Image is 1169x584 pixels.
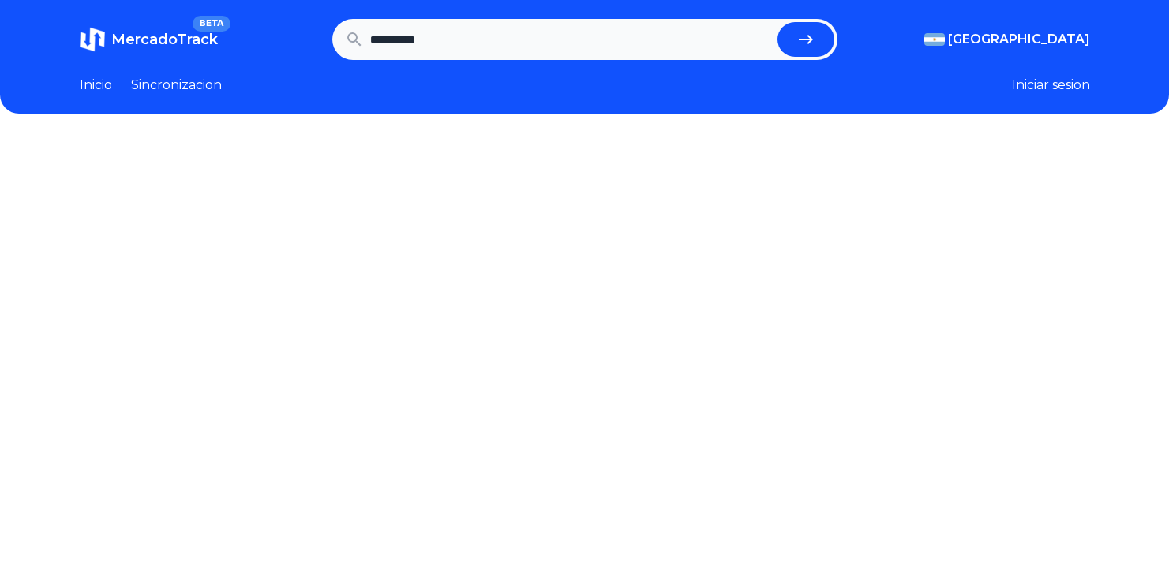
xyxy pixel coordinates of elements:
[111,31,218,48] span: MercadoTrack
[1012,76,1090,95] button: Iniciar sesion
[80,27,218,52] a: MercadoTrackBETA
[193,16,230,32] span: BETA
[80,76,112,95] a: Inicio
[131,76,222,95] a: Sincronizacion
[948,30,1090,49] span: [GEOGRAPHIC_DATA]
[80,27,105,52] img: MercadoTrack
[924,33,945,46] img: Argentina
[924,30,1090,49] button: [GEOGRAPHIC_DATA]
